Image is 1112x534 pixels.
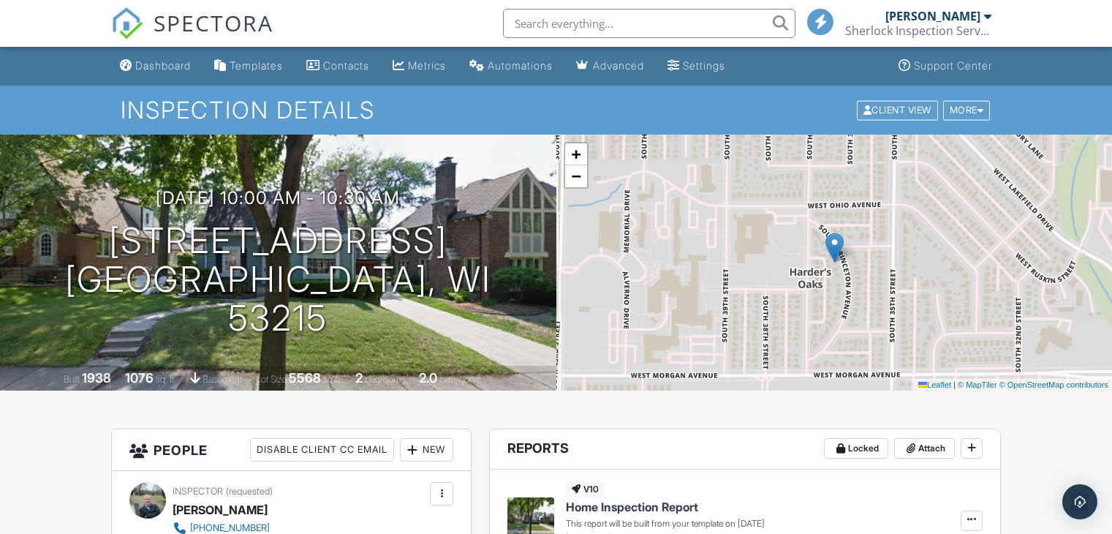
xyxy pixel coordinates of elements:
[300,53,375,80] a: Contacts
[154,7,273,38] span: SPECTORA
[156,188,400,208] h3: [DATE] 10:00 am - 10:30 am
[323,374,341,385] span: sq.ft.
[250,438,394,462] div: Disable Client CC Email
[1062,484,1097,519] div: Open Intercom Messenger
[943,100,991,120] div: More
[855,104,942,115] a: Client View
[593,59,644,72] div: Advanced
[408,59,446,72] div: Metrics
[111,7,143,40] img: The Best Home Inspection Software - Spectora
[355,370,363,386] div: 2
[488,59,553,72] div: Automations
[503,9,795,38] input: Search everything...
[82,370,111,386] div: 1938
[845,23,991,38] div: Sherlock Inspection Services LLC
[230,59,283,72] div: Templates
[64,374,80,385] span: Built
[570,53,650,80] a: Advanced
[173,499,268,521] div: [PERSON_NAME]
[190,522,270,534] div: [PHONE_NUMBER]
[387,53,452,80] a: Metrics
[256,374,287,385] span: Lot Size
[885,9,980,23] div: [PERSON_NAME]
[23,222,533,337] h1: [STREET_ADDRESS] [GEOGRAPHIC_DATA], WI 53215
[121,97,991,123] h1: Inspection Details
[226,486,273,497] span: (requested)
[662,53,731,80] a: Settings
[323,59,369,72] div: Contacts
[565,143,587,165] a: Zoom in
[208,53,289,80] a: Templates
[203,374,242,385] span: basement
[173,486,223,497] span: Inspector
[125,370,154,386] div: 1076
[999,380,1108,389] a: © OpenStreetMap contributors
[365,374,405,385] span: bedrooms
[400,438,453,462] div: New
[135,59,191,72] div: Dashboard
[683,59,725,72] div: Settings
[111,20,273,50] a: SPECTORA
[958,380,997,389] a: © MapTiler
[112,429,471,471] h3: People
[289,370,321,386] div: 5568
[419,370,437,386] div: 2.0
[156,374,176,385] span: sq. ft.
[571,167,580,185] span: −
[439,374,481,385] span: bathrooms
[464,53,559,80] a: Automations (Basic)
[571,145,580,163] span: +
[114,53,197,80] a: Dashboard
[565,165,587,187] a: Zoom out
[893,53,998,80] a: Support Center
[953,380,956,389] span: |
[825,233,844,263] img: Marker
[914,59,992,72] div: Support Center
[857,100,938,120] div: Client View
[918,380,951,389] a: Leaflet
